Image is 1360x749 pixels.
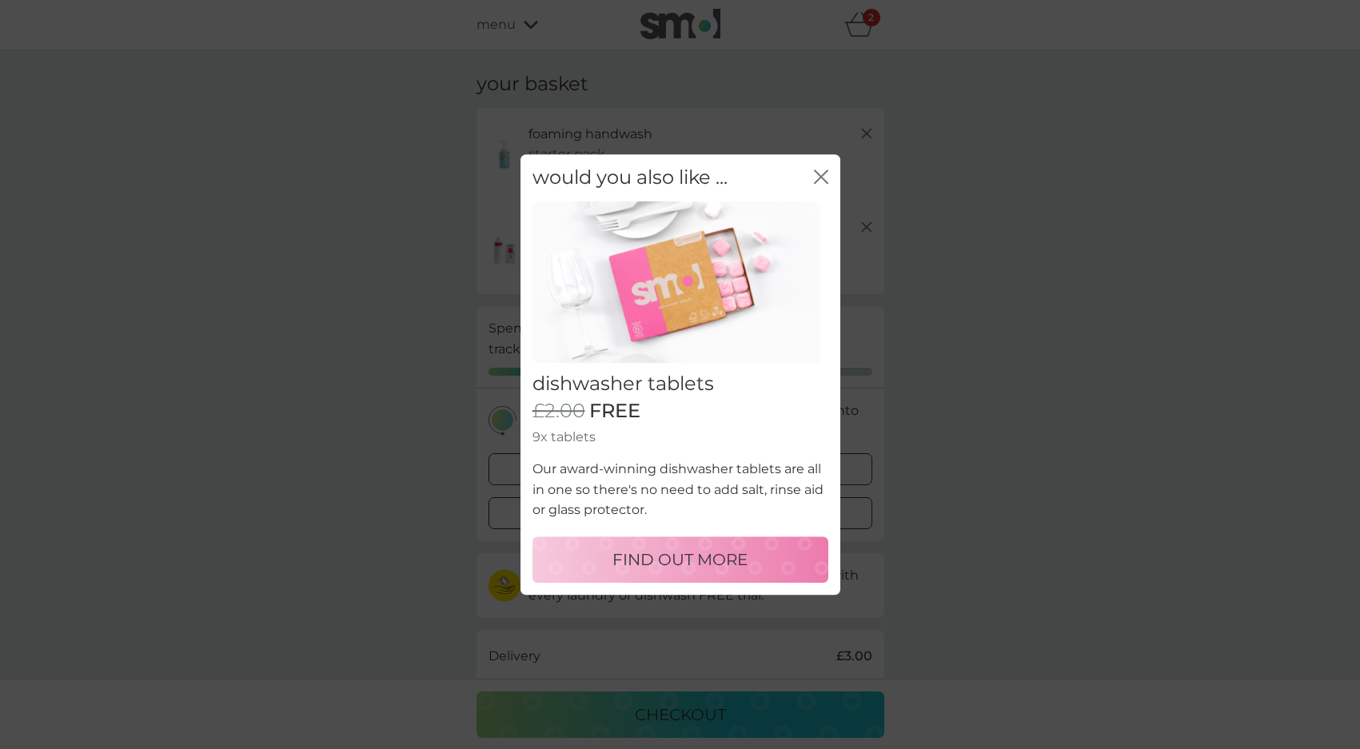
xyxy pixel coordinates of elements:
[589,400,640,423] span: FREE
[532,459,828,520] p: Our award-winning dishwasher tablets are all in one so there's no need to add salt, rinse aid or ...
[532,536,828,583] button: FIND OUT MORE
[612,547,748,572] p: FIND OUT MORE
[532,373,828,396] h2: dishwasher tablets
[532,400,585,423] span: £2.00
[814,169,828,186] button: close
[532,166,728,189] h2: would you also like ...
[532,427,828,448] p: 9x tablets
